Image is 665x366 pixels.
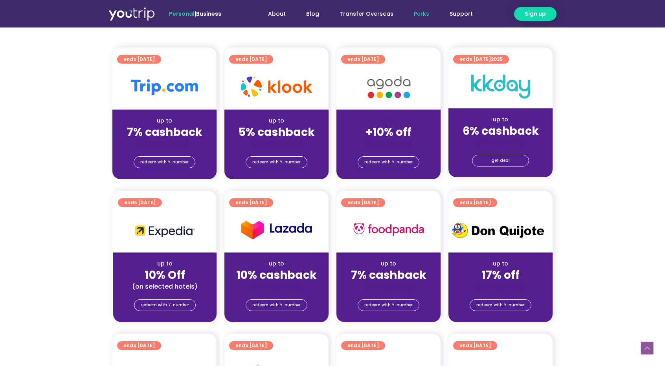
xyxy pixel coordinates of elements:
[364,157,413,168] span: redeem with Y-number
[341,198,385,207] a: ends [DATE]
[347,198,379,207] span: ends [DATE]
[119,117,210,125] div: up to
[329,7,404,21] a: Transfer Overseas
[235,198,267,207] span: ends [DATE]
[381,117,396,124] span: up to
[246,299,307,311] a: redeem with Y-number
[491,155,510,166] span: get deal
[252,157,301,168] span: redeem with Y-number
[358,156,419,168] a: redeem with Y-number
[455,138,546,146] div: (for stays only)
[453,55,509,64] a: ends [DATE]2025
[119,260,210,268] div: up to
[169,10,221,18] span: |
[118,198,162,207] a: ends [DATE]
[239,124,315,140] strong: 5% cashback
[341,341,385,350] a: ends [DATE]
[119,139,210,148] div: (for stays only)
[459,55,503,64] span: ends [DATE]
[229,341,273,350] a: ends [DATE]
[124,198,156,207] span: ends [DATE]
[196,10,221,18] a: Business
[231,260,322,268] div: up to
[252,300,301,311] span: redeem with Y-number
[491,56,503,62] span: 2025
[242,7,483,21] nav: Menu
[525,10,546,18] span: Sign up
[169,10,195,18] span: Personal
[481,267,520,283] strong: 17% off
[453,341,497,350] a: ends [DATE]
[246,156,307,168] a: redeem with Y-number
[343,282,434,291] div: (for stays only)
[235,341,267,350] span: ends [DATE]
[404,7,439,21] a: Perks
[463,123,539,139] strong: 6% cashback
[358,299,419,311] a: redeem with Y-number
[347,55,379,64] span: ends [DATE]
[470,299,531,311] a: redeem with Y-number
[476,300,525,311] span: redeem with Y-number
[366,124,411,140] strong: +10% off
[364,300,413,311] span: redeem with Y-number
[117,341,161,350] a: ends [DATE]
[235,55,267,64] span: ends [DATE]
[439,7,483,21] a: Support
[459,198,491,207] span: ends [DATE]
[236,267,317,283] strong: 10% cashback
[347,341,379,350] span: ends [DATE]
[231,282,322,291] div: (for stays only)
[140,157,189,168] span: redeem with Y-number
[229,198,273,207] a: ends [DATE]
[134,299,196,311] a: redeem with Y-number
[341,55,385,64] a: ends [DATE]
[119,282,210,291] div: (on selected hotels)
[514,7,557,21] a: Sign up
[455,115,546,124] div: up to
[258,7,296,21] a: About
[134,156,195,168] a: redeem with Y-number
[127,124,202,140] strong: 7% cashback
[453,198,497,207] a: ends [DATE]
[296,7,329,21] a: Blog
[351,267,426,283] strong: 7% cashback
[229,55,273,64] a: ends [DATE]
[459,341,491,350] span: ends [DATE]
[455,260,546,268] div: up to
[123,55,155,64] span: ends [DATE]
[455,282,546,291] div: (for stays only)
[472,155,529,167] a: get deal
[343,139,434,148] div: (for stays only)
[145,267,185,283] strong: 10% Off
[123,341,155,350] span: ends [DATE]
[231,139,322,148] div: (for stays only)
[343,260,434,268] div: up to
[231,117,322,125] div: up to
[117,55,161,64] a: ends [DATE]
[141,300,189,311] span: redeem with Y-number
